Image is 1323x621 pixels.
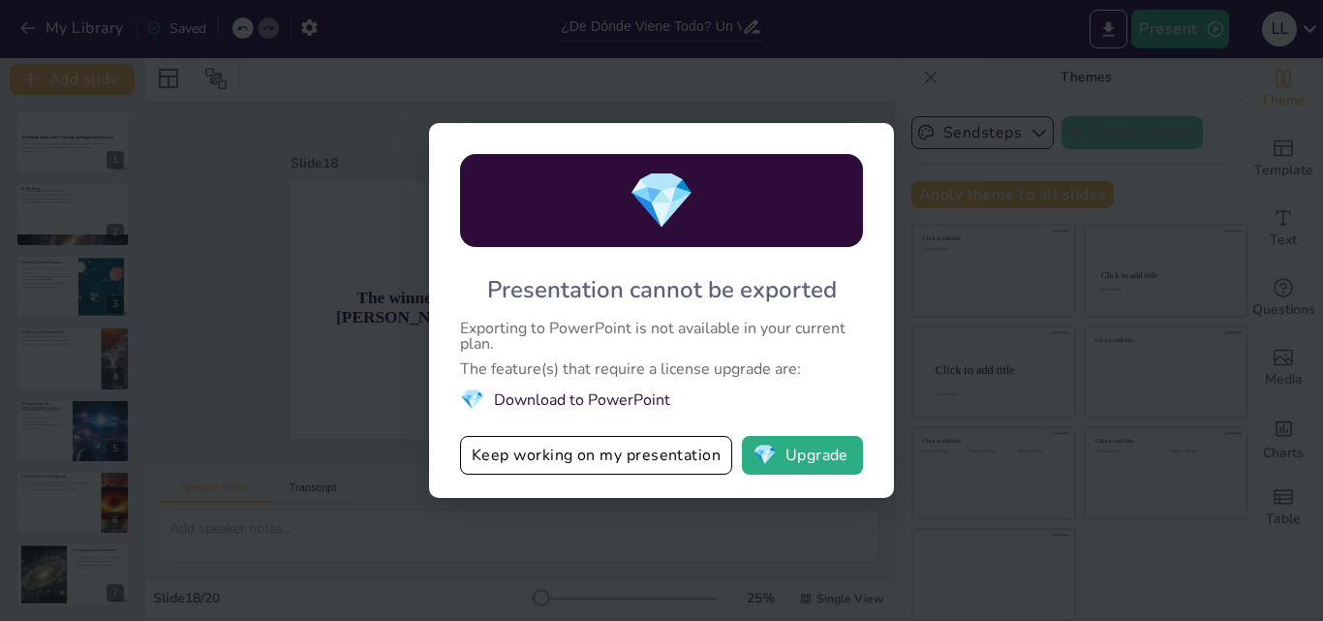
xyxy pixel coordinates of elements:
[628,164,695,238] span: diamond
[742,436,863,475] button: diamondUpgrade
[753,446,777,465] span: diamond
[460,387,863,413] li: Download to PowerPoint
[460,361,863,377] div: The feature(s) that require a license upgrade are:
[460,436,732,475] button: Keep working on my presentation
[460,321,863,352] div: Exporting to PowerPoint is not available in your current plan.
[487,274,837,305] div: Presentation cannot be exported
[460,387,484,413] span: diamond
